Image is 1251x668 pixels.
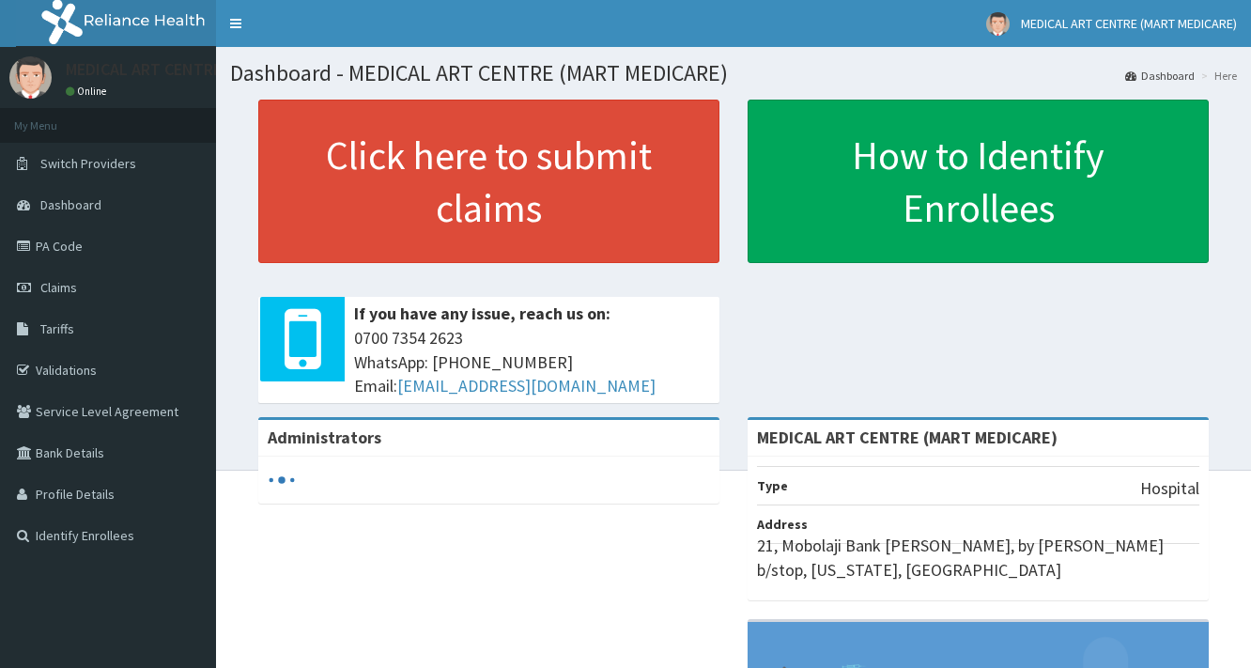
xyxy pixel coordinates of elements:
[258,100,719,263] a: Click here to submit claims
[268,466,296,494] svg: audio-loading
[66,85,111,98] a: Online
[757,516,808,533] b: Address
[757,477,788,494] b: Type
[66,61,353,78] p: MEDICAL ART CENTRE (MART MEDICARE)
[40,196,101,213] span: Dashboard
[230,61,1237,85] h1: Dashboard - MEDICAL ART CENTRE (MART MEDICARE)
[40,279,77,296] span: Claims
[354,326,710,398] span: 0700 7354 2623 WhatsApp: [PHONE_NUMBER] Email:
[268,427,381,448] b: Administrators
[1140,476,1199,501] p: Hospital
[40,320,74,337] span: Tariffs
[1021,15,1237,32] span: MEDICAL ART CENTRE (MART MEDICARE)
[9,56,52,99] img: User Image
[397,375,656,396] a: [EMAIL_ADDRESS][DOMAIN_NAME]
[757,427,1058,448] strong: MEDICAL ART CENTRE (MART MEDICARE)
[748,100,1209,263] a: How to Identify Enrollees
[354,303,610,324] b: If you have any issue, reach us on:
[1125,68,1195,84] a: Dashboard
[40,155,136,172] span: Switch Providers
[757,534,1199,582] p: 21, Mobolaji Bank [PERSON_NAME], by [PERSON_NAME] b/stop, [US_STATE], [GEOGRAPHIC_DATA]
[1197,68,1237,84] li: Here
[986,12,1010,36] img: User Image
